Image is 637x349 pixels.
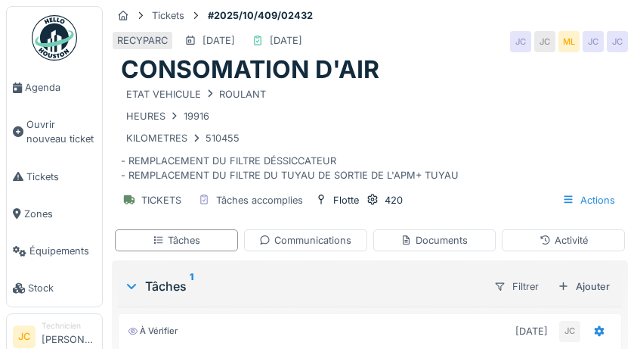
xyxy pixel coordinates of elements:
[25,80,96,95] span: Agenda
[29,244,96,258] span: Équipements
[7,69,102,106] a: Agenda
[13,326,36,348] li: JC
[534,31,555,52] div: JC
[7,106,102,157] a: Ouvrir nouveau ticket
[7,270,102,307] a: Stock
[555,189,622,211] div: Actions
[203,33,235,48] div: [DATE]
[270,33,302,48] div: [DATE]
[121,85,619,183] div: - REMPLACEMENT DU FILTRE DÉSSICCATEUR - REMPLACEMENT DU FILTRE DU TUYAU DE SORTIE DE L'APM+ TUYAU
[259,233,351,248] div: Communications
[28,281,96,295] span: Stock
[126,131,240,145] div: KILOMETRES 510455
[152,8,184,23] div: Tickets
[128,325,178,338] div: À vérifier
[540,233,588,248] div: Activité
[126,87,266,101] div: ETAT VEHICULE ROULANT
[26,170,96,184] span: Tickets
[32,15,77,61] img: Badge_color-CXgf-gQk.svg
[7,195,102,232] a: Zones
[559,321,580,342] div: JC
[510,31,531,52] div: JC
[7,232,102,270] a: Équipements
[190,277,193,295] sup: 1
[7,158,102,195] a: Tickets
[607,31,628,52] div: JC
[487,276,546,298] div: Filtrer
[141,193,181,207] div: TICKETS
[558,31,580,52] div: ML
[26,117,96,146] span: Ouvrir nouveau ticket
[117,33,168,48] div: RECYPARC
[385,193,403,207] div: 420
[42,320,96,332] div: Technicien
[126,109,209,123] div: HEURES 19916
[515,324,548,338] div: [DATE]
[552,276,616,297] div: Ajouter
[333,193,359,207] div: Flotte
[121,55,379,84] h1: CONSOMATION D'AIR
[216,193,303,207] div: Tâches accomplies
[124,277,481,295] div: Tâches
[24,207,96,221] span: Zones
[153,233,200,248] div: Tâches
[202,8,319,23] strong: #2025/10/409/02432
[400,233,468,248] div: Documents
[583,31,604,52] div: JC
